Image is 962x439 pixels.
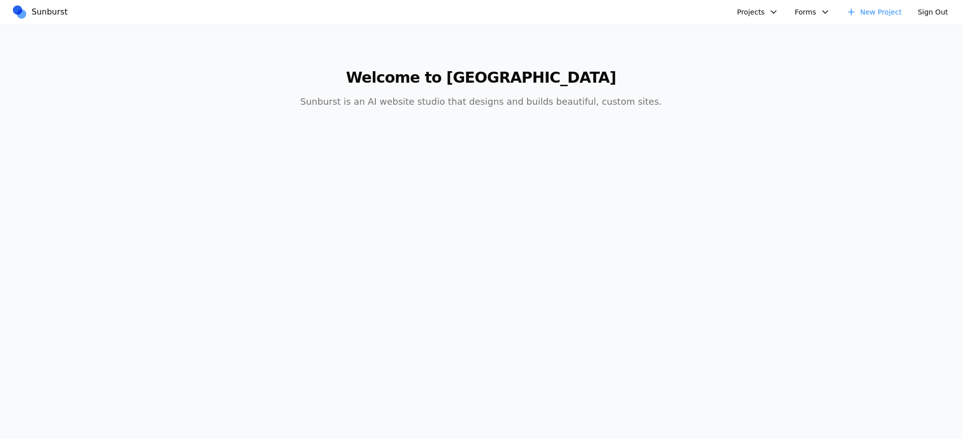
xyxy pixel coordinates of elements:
[731,4,785,20] button: Projects
[912,4,954,20] button: Sign Out
[289,95,673,109] p: Sunburst is an AI website studio that designs and builds beautiful, custom sites.
[32,6,68,18] span: Sunburst
[789,4,836,20] button: Forms
[840,4,908,20] a: New Project
[12,5,72,20] a: Sunburst
[289,69,673,87] h1: Welcome to [GEOGRAPHIC_DATA]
